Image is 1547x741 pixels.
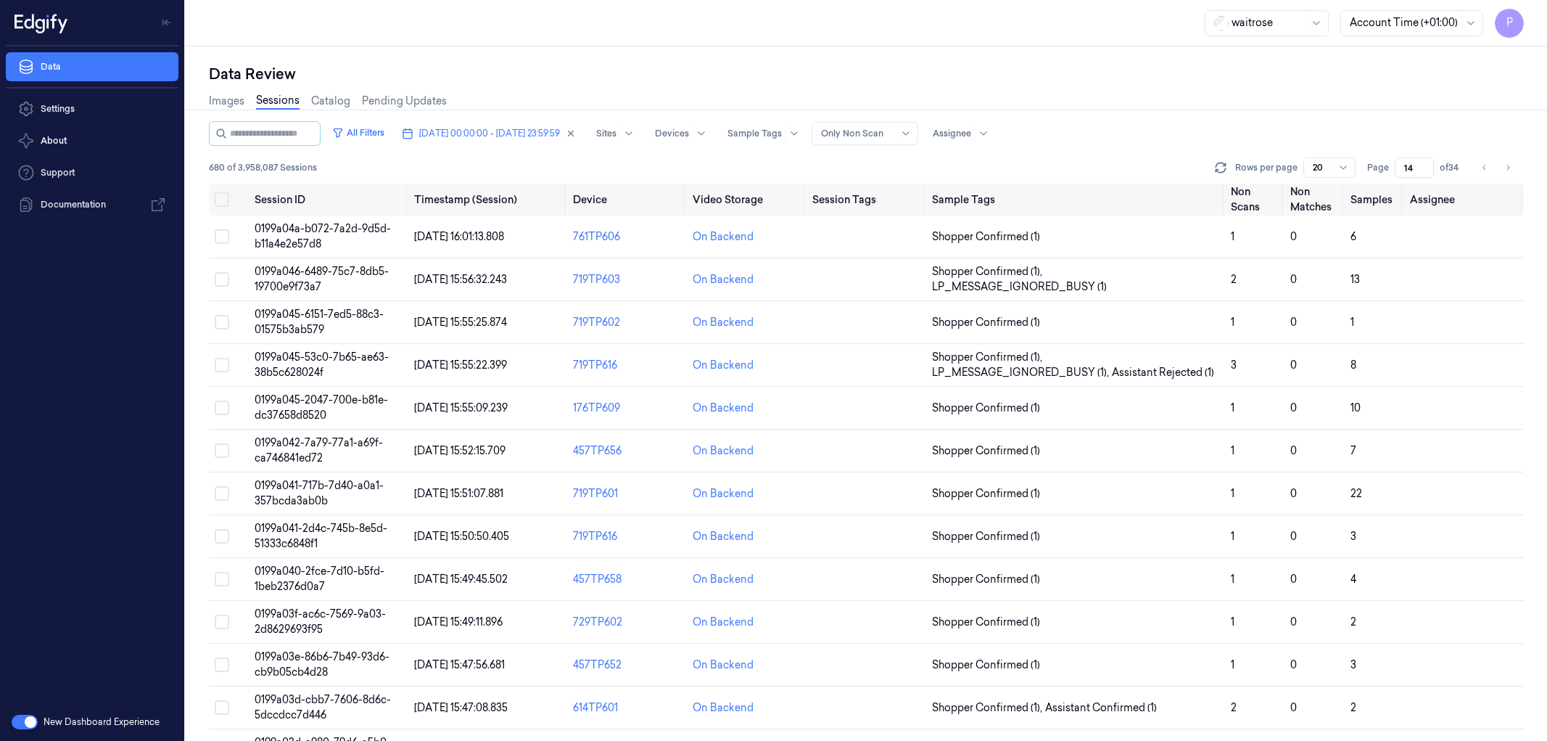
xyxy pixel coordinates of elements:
[255,607,386,636] span: 0199a03f-ac6c-7569-9a03-2d8629693f95
[6,126,178,155] button: About
[932,401,1040,416] span: Shopper Confirmed (1)
[926,184,1225,216] th: Sample Tags
[1231,444,1234,457] span: 1
[932,279,1107,295] span: LP_MESSAGE_IGNORED_BUSY (1)
[255,650,389,679] span: 0199a03e-86b6-7b49-93d6-cb9b05cb4d28
[255,436,383,464] span: 0199a042-7a79-77a1-a69f-ca746841ed72
[1350,273,1360,286] span: 13
[687,184,806,216] th: Video Storage
[573,658,681,673] div: 457TP652
[362,94,447,109] a: Pending Updates
[1290,401,1297,414] span: 0
[1367,161,1389,174] span: Page
[1350,658,1356,671] span: 3
[249,184,408,216] th: Session ID
[573,315,681,330] div: 719TP602
[311,94,350,109] a: Catalog
[693,486,754,501] div: On Backend
[414,401,508,414] span: [DATE] 15:55:09.239
[1495,9,1524,38] span: P
[215,443,229,458] button: Select row
[1231,401,1234,414] span: 1
[215,401,229,415] button: Select row
[1290,530,1297,543] span: 0
[414,658,505,671] span: [DATE] 15:47:56.681
[1350,615,1356,629] span: 2
[693,658,754,673] div: On Backend
[414,316,507,329] span: [DATE] 15:55:25.874
[215,358,229,372] button: Select row
[1231,359,1237,372] span: 3
[1350,359,1356,372] span: 8
[932,229,1040,245] span: Shopper Confirmed (1)
[414,359,507,372] span: [DATE] 15:55:22.399
[408,184,568,216] th: Timestamp (Session)
[419,127,560,140] span: [DATE] 00:00:00 - [DATE] 23:59:59
[573,700,681,716] div: 614TP601
[1350,573,1356,586] span: 4
[932,486,1040,501] span: Shopper Confirmed (1)
[255,522,387,550] span: 0199a041-2d4c-745b-8e5d-51333c6848f1
[215,529,229,544] button: Select row
[215,192,229,207] button: Select all
[209,161,317,174] span: 680 of 3,958,087 Sessions
[414,273,507,286] span: [DATE] 15:56:32.243
[215,486,229,501] button: Select row
[573,443,681,459] div: 457TP656
[1045,700,1157,716] span: Assistant Confirmed (1)
[6,158,178,187] a: Support
[573,529,681,544] div: 719TP616
[6,94,178,123] a: Settings
[1112,365,1214,380] span: Assistant Rejected (1)
[693,358,754,373] div: On Backend
[693,615,754,630] div: On Backend
[573,615,681,630] div: 729TP602
[1350,230,1356,243] span: 6
[414,573,508,586] span: [DATE] 15:49:45.502
[1350,401,1361,414] span: 10
[255,393,388,422] span: 0199a045-2047-700e-b81e-dc37658d8520
[155,11,178,34] button: Toggle Navigation
[932,615,1040,630] span: Shopper Confirmed (1)
[1498,157,1518,178] button: Go to next page
[414,230,504,243] span: [DATE] 16:01:13.808
[215,700,229,715] button: Select row
[1231,273,1237,286] span: 2
[932,700,1045,716] span: Shopper Confirmed (1) ,
[255,265,389,293] span: 0199a046-6489-75c7-8db5-19700e9f73a7
[932,365,1112,380] span: LP_MESSAGE_IGNORED_BUSY (1) ,
[693,401,754,416] div: On Backend
[573,401,681,416] div: 176TP609
[1231,530,1234,543] span: 1
[693,272,754,287] div: On Backend
[1290,316,1297,329] span: 0
[414,615,503,629] span: [DATE] 15:49:11.896
[1290,359,1297,372] span: 0
[1290,615,1297,629] span: 0
[573,272,681,287] div: 719TP603
[1350,701,1356,714] span: 2
[1231,573,1234,586] span: 1
[1290,573,1297,586] span: 0
[693,315,754,330] div: On Backend
[414,701,508,714] span: [DATE] 15:47:08.835
[932,529,1040,544] span: Shopper Confirmed (1)
[573,229,681,245] div: 761TP606
[1231,487,1234,500] span: 1
[215,272,229,287] button: Select row
[1290,487,1297,500] span: 0
[693,229,754,245] div: On Backend
[573,486,681,501] div: 719TP601
[567,184,687,216] th: Device
[573,572,681,587] div: 457TP658
[215,572,229,586] button: Select row
[414,444,506,457] span: [DATE] 15:52:15.709
[255,308,384,336] span: 0199a045-6151-7ed5-88c3-01575b3ab579
[215,229,229,244] button: Select row
[255,565,384,593] span: 0199a040-2fce-7d10-b5fd-1beb2376d0a7
[1284,184,1344,216] th: Non Matches
[1231,615,1234,629] span: 1
[693,572,754,587] div: On Backend
[693,443,754,459] div: On Backend
[573,358,681,373] div: 719TP616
